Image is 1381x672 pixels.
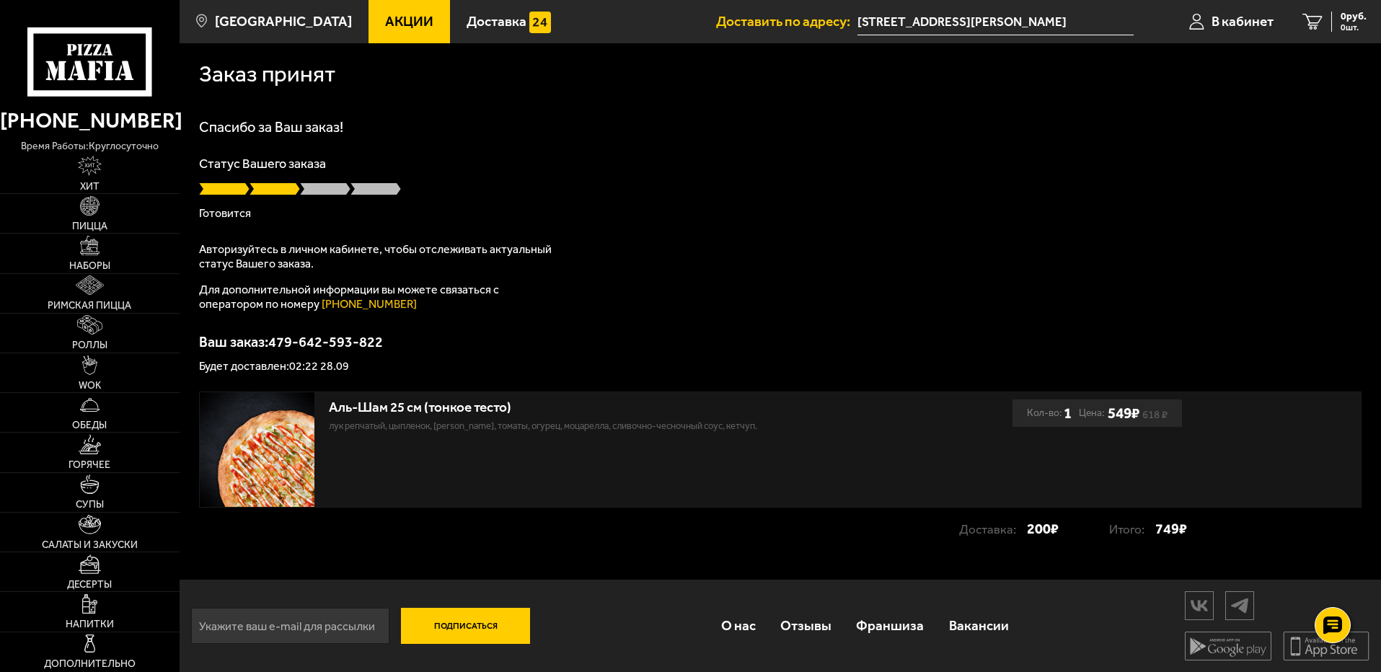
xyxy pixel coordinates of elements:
button: Подписаться [401,608,531,644]
span: [GEOGRAPHIC_DATA] [215,14,352,28]
span: 0 руб. [1341,12,1367,22]
span: Цена: [1079,399,1105,427]
strong: 200 ₽ [1027,515,1059,542]
p: Ваш заказ: 479-642-593-822 [199,335,1362,349]
p: Готовится [199,208,1362,219]
input: Укажите ваш e-mail для рассылки [191,608,389,644]
a: Отзывы [768,602,844,649]
a: Вакансии [937,602,1021,649]
input: Ваш адрес доставки [857,9,1134,35]
strong: 749 ₽ [1155,515,1187,542]
h1: Спасибо за Ваш заказ! [199,120,1362,134]
span: Десерты [67,580,112,590]
p: Итого: [1109,516,1155,543]
img: tg [1226,593,1253,618]
span: Доставка [467,14,526,28]
span: Римская пицца [48,301,131,311]
span: В кабинет [1212,14,1274,28]
p: Будет доставлен: 02:22 28.09 [199,361,1362,372]
span: Напитки [66,619,114,629]
span: Горячее [69,460,110,470]
span: Супы [76,500,104,510]
img: vk [1186,593,1213,618]
span: Салаты и закуски [42,540,138,550]
p: Статус Вашего заказа [199,157,1362,170]
h1: Заказ принят [199,63,335,86]
span: Доставить по адресу: [716,14,857,28]
p: лук репчатый, цыпленок, [PERSON_NAME], томаты, огурец, моцарелла, сливочно-чесночный соус, кетчуп. [329,419,873,433]
b: 549 ₽ [1108,404,1139,422]
a: [PHONE_NUMBER] [322,297,417,311]
p: Для дополнительной информации вы можете связаться с оператором по номеру [199,283,560,311]
b: 1 [1064,399,1072,427]
span: Дополнительно [44,659,136,669]
span: Пицца [72,221,107,231]
span: Наборы [69,261,110,271]
s: 618 ₽ [1142,411,1168,418]
span: Акции [385,14,433,28]
img: 15daf4d41897b9f0e9f617042186c801.svg [529,12,551,33]
div: Кол-во: [1027,399,1072,427]
span: 0 шт. [1341,23,1367,32]
span: Хит [80,182,100,192]
p: Доставка: [959,516,1027,543]
span: WOK [79,381,101,391]
span: Роллы [72,340,107,350]
div: Аль-Шам 25 см (тонкое тесто) [329,399,873,416]
a: Франшиза [844,602,936,649]
a: О нас [708,602,767,649]
span: Обеды [72,420,107,430]
p: Авторизуйтесь в личном кабинете, чтобы отслеживать актуальный статус Вашего заказа. [199,242,560,271]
